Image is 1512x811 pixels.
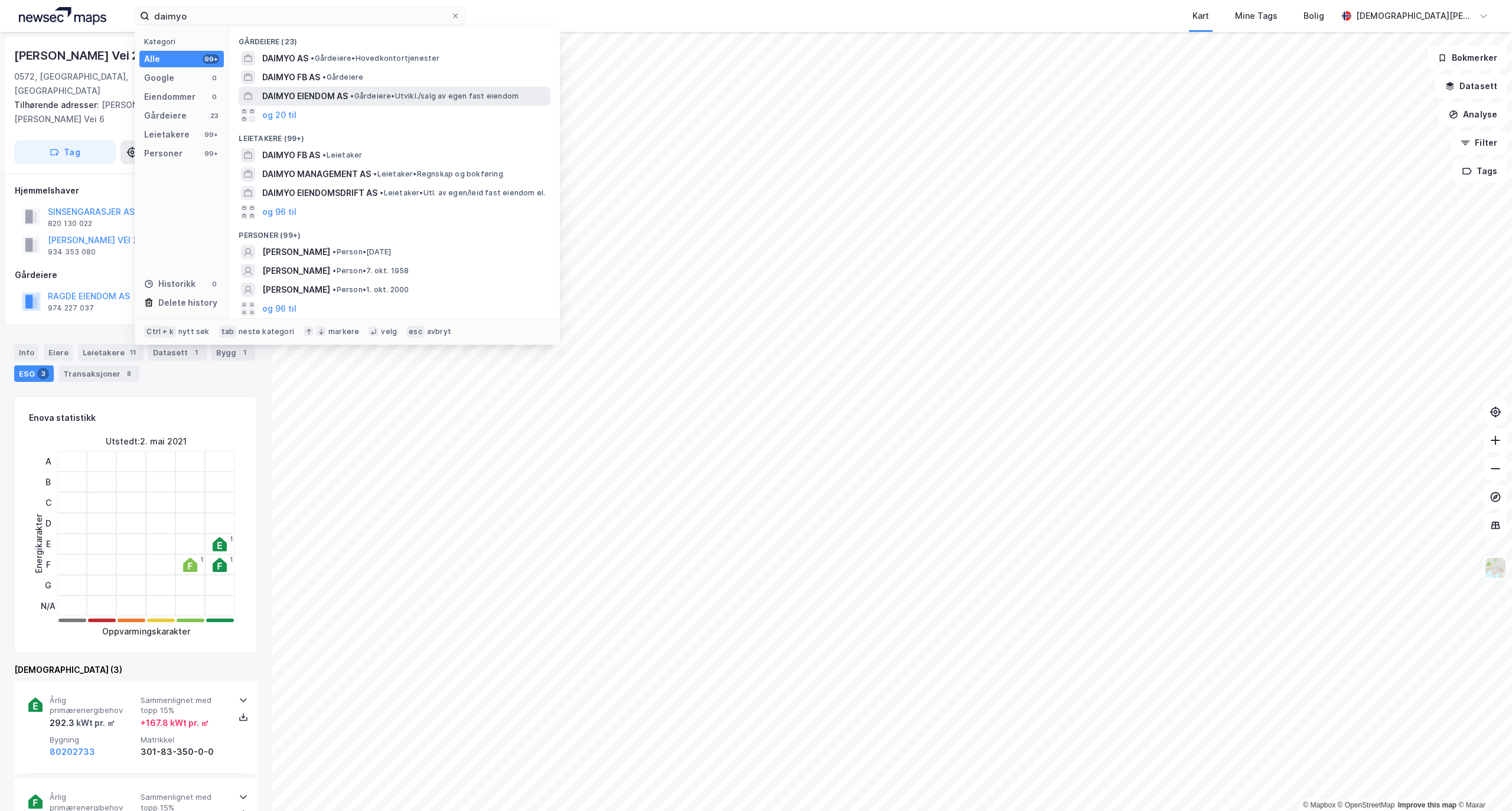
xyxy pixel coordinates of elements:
div: 1 [200,556,203,563]
div: esc [406,326,425,338]
div: 0572, [GEOGRAPHIC_DATA], [GEOGRAPHIC_DATA] [14,70,165,98]
span: DAIMYO EIENDOMSDRIFT AS [262,186,377,200]
div: N/A [41,596,56,616]
div: Ctrl + k [144,326,176,338]
div: neste kategori [239,327,294,336]
button: og 96 til [262,302,296,316]
div: D [41,513,56,534]
span: Leietaker • Utl. av egen/leid fast eiendom el. [380,188,545,198]
div: Historikk [144,277,195,291]
div: Datasett [148,344,207,361]
div: Leietakere (99+) [229,125,560,146]
span: • [380,188,383,197]
div: 301-83-350-0-0 [141,745,227,759]
span: Matrikkel [141,735,227,745]
span: Gårdeiere • Utvikl./salg av egen fast eiendom [350,91,519,101]
div: Enova statistikk [29,411,96,425]
div: Kategori [144,37,224,46]
iframe: Chat Widget [1453,754,1512,811]
div: tab [219,326,237,338]
div: Kontrollprogram for chat [1453,754,1512,811]
span: DAIMYO MANAGEMENT AS [262,167,371,181]
div: Kart [1192,9,1209,23]
div: [DEMOGRAPHIC_DATA][PERSON_NAME] [1356,9,1474,23]
div: Utstedt : 2. mai 2021 [106,434,187,449]
div: Info [14,344,39,361]
div: 292.3 [50,716,115,730]
div: 1 [239,346,250,358]
span: Tilhørende adresser: [14,100,102,110]
span: Gårdeiere • Hovedkontortjenester [311,54,439,63]
div: 934 353 080 [48,247,96,257]
div: Google [144,71,174,85]
span: Person • [DATE] [333,247,391,257]
div: 1 [230,535,233,542]
div: 1 [230,556,233,563]
div: Leietakere [144,127,190,142]
div: 1 [190,346,202,358]
div: + 167.8 kWt pr. ㎡ [141,716,209,730]
span: Person • 7. okt. 1958 [333,266,409,276]
div: 820 130 022 [48,219,92,228]
div: 11 [127,346,139,358]
span: • [333,247,336,256]
div: velg [381,327,397,336]
div: Gårdeiere [144,109,187,123]
div: Eiendommer [144,90,195,104]
div: nytt søk [178,327,210,336]
span: • [373,169,377,178]
span: DAIMYO AS [262,51,308,66]
span: • [322,73,326,81]
button: Bokmerker [1428,46,1507,70]
div: 99+ [203,54,219,64]
span: Leietaker [322,151,362,160]
span: Gårdeiere [322,73,363,82]
div: [PERSON_NAME] Vei 4, [PERSON_NAME] Vei 6 [14,98,248,126]
span: [PERSON_NAME] [262,283,330,297]
div: 8 [123,368,135,380]
img: Z [1484,557,1507,579]
div: 974 227 037 [48,303,94,313]
div: markere [328,327,359,336]
button: Tags [1452,159,1507,183]
div: Energikarakter [32,514,46,573]
div: Delete history [158,296,217,310]
div: avbryt [427,327,451,336]
div: 23 [210,111,219,120]
div: Personer [144,146,183,161]
button: og 96 til [262,205,296,219]
div: A [41,451,56,472]
input: Søk på adresse, matrikkel, gårdeiere, leietakere eller personer [149,7,451,25]
div: Eiere [44,344,73,361]
div: C [41,492,56,513]
div: F [41,554,56,575]
button: Datasett [1435,74,1507,98]
a: Mapbox [1303,801,1335,809]
a: Improve this map [1398,801,1456,809]
button: Analyse [1439,103,1507,126]
span: • [333,266,336,275]
div: 99+ [203,130,219,139]
div: Oppvarmingskarakter [102,624,190,639]
div: Bygg [211,344,255,361]
span: Person • 1. okt. 2000 [333,285,409,295]
button: Tag [14,140,116,164]
div: Bolig [1304,9,1324,23]
span: • [322,151,326,159]
button: og 20 til [262,108,296,122]
div: Mine Tags [1235,9,1278,23]
button: Filter [1451,131,1507,155]
div: 0 [210,279,219,289]
div: 99+ [203,149,219,158]
div: [PERSON_NAME] Vei 2 [14,46,141,65]
div: 0 [210,73,219,83]
span: Årlig primærenergibehov [50,695,136,716]
button: 80202733 [50,745,95,759]
div: [DEMOGRAPHIC_DATA] (3) [14,663,258,677]
div: Transaksjoner [58,365,139,382]
span: • [350,91,354,100]
div: E [41,534,56,554]
img: logo.a4113a55bc3d86da70a041830d287a7e.svg [19,7,106,25]
div: Hjemmelshaver [15,184,257,198]
span: • [333,285,336,294]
